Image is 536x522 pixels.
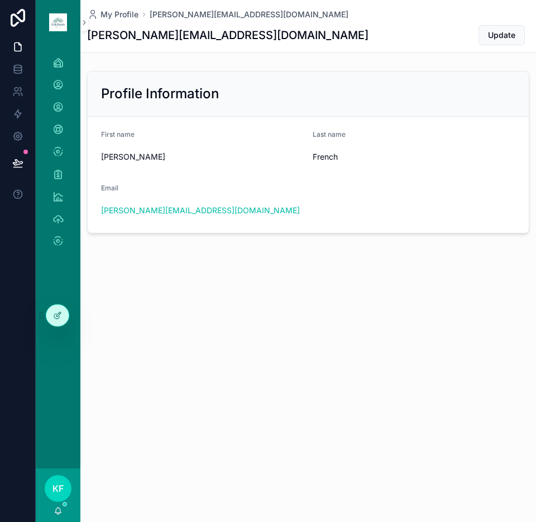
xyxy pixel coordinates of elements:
[101,85,219,103] h2: Profile Information
[87,9,138,20] a: My Profile
[52,482,64,495] span: KF
[101,184,118,192] span: Email
[49,13,67,31] img: App logo
[313,130,346,138] span: Last name
[313,151,515,162] span: French
[87,27,368,43] h1: [PERSON_NAME][EMAIL_ADDRESS][DOMAIN_NAME]
[478,25,525,45] button: Update
[100,9,138,20] span: My Profile
[101,205,300,216] a: [PERSON_NAME][EMAIL_ADDRESS][DOMAIN_NAME]
[36,45,80,266] div: scrollable content
[101,151,304,162] span: [PERSON_NAME]
[150,9,348,20] a: [PERSON_NAME][EMAIL_ADDRESS][DOMAIN_NAME]
[488,30,515,41] span: Update
[101,130,135,138] span: First name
